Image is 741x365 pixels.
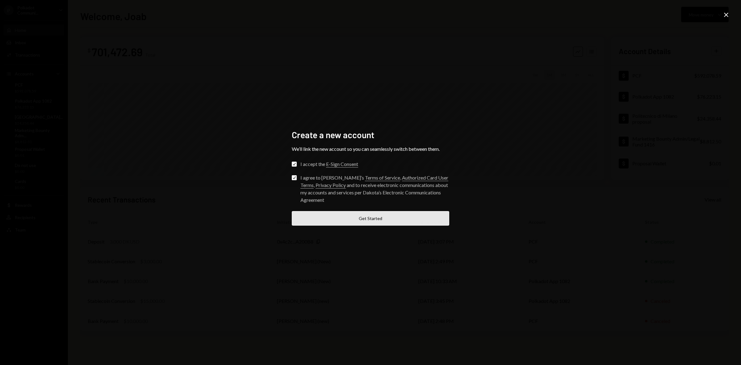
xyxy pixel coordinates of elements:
div: I agree to [PERSON_NAME]’s , , and to receive electronic communications about my accounts and ser... [300,174,449,204]
a: Privacy Policy [316,182,346,189]
button: Get Started [292,211,449,226]
h2: Create a new account [292,129,449,141]
div: We’ll link the new account so you can seamlessly switch between them. [292,146,449,152]
button: I accept the E-Sign Consent [292,162,297,167]
button: I agree to [PERSON_NAME]’s Terms of Service, Authorized Card User Terms, Privacy Policy and to re... [292,175,297,180]
a: Terms of Service [365,175,400,181]
a: Authorized Card User Terms [300,175,448,189]
a: E-Sign Consent [326,161,358,168]
div: I accept the [300,160,358,168]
